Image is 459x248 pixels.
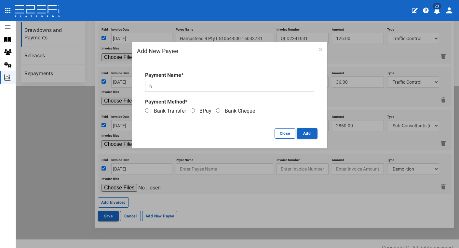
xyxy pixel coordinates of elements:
span: Bank Transfer [154,108,186,114]
span: BPay [199,108,211,114]
input: Enter Payee Name [145,81,314,92]
input: BPay [191,108,195,113]
input: Bank Cheque [216,108,220,113]
h4: Add New Payee [137,47,322,55]
button: × [319,46,322,53]
label: Payment Name* [145,72,183,79]
input: Bank Transfer [145,108,149,113]
button: Add [297,128,317,139]
button: Close [275,128,295,139]
label: Payment Method* [145,98,187,106]
span: Bank Cheque [225,108,255,114]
